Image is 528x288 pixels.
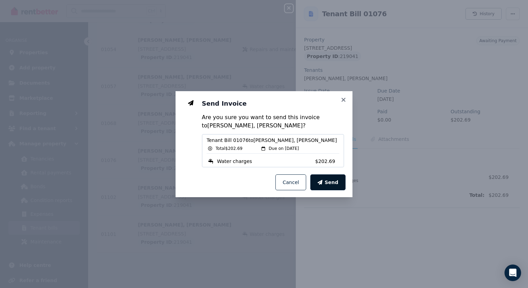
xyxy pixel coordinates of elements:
h3: Send Invoice [202,99,344,108]
p: Are you sure you want to send this invoice to [PERSON_NAME], [PERSON_NAME] ? [202,113,344,130]
button: Send [310,174,346,190]
span: Send [324,179,338,186]
span: Tenant Bill 01076 to [PERSON_NAME], [PERSON_NAME] [207,137,339,144]
span: Water charges [217,158,252,165]
div: Open Intercom Messenger [505,265,521,281]
span: $202.69 [315,158,339,165]
span: Total $202.69 [216,146,243,151]
span: Due on [DATE] [269,146,299,151]
button: Cancel [275,174,306,190]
